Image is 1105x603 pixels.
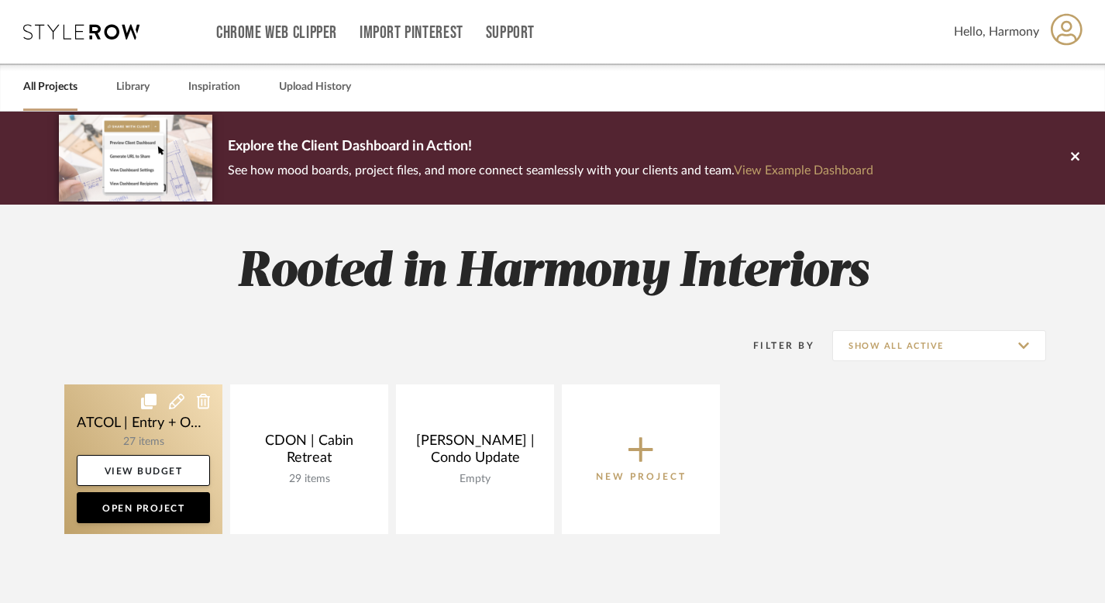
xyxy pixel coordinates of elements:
[408,432,542,473] div: [PERSON_NAME] | Condo Update
[954,22,1039,41] span: Hello, Harmony
[243,473,376,486] div: 29 items
[279,77,351,98] a: Upload History
[596,469,687,484] p: New Project
[486,26,535,40] a: Support
[228,160,873,181] p: See how mood boards, project files, and more connect seamlessly with your clients and team.
[77,492,210,523] a: Open Project
[77,455,210,486] a: View Budget
[188,77,240,98] a: Inspiration
[228,135,873,160] p: Explore the Client Dashboard in Action!
[216,26,337,40] a: Chrome Web Clipper
[23,77,77,98] a: All Projects
[734,164,873,177] a: View Example Dashboard
[59,115,212,201] img: d5d033c5-7b12-40c2-a960-1ecee1989c38.png
[360,26,463,40] a: Import Pinterest
[243,432,376,473] div: CDON | Cabin Retreat
[116,77,150,98] a: Library
[408,473,542,486] div: Empty
[733,338,814,353] div: Filter By
[562,384,720,534] button: New Project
